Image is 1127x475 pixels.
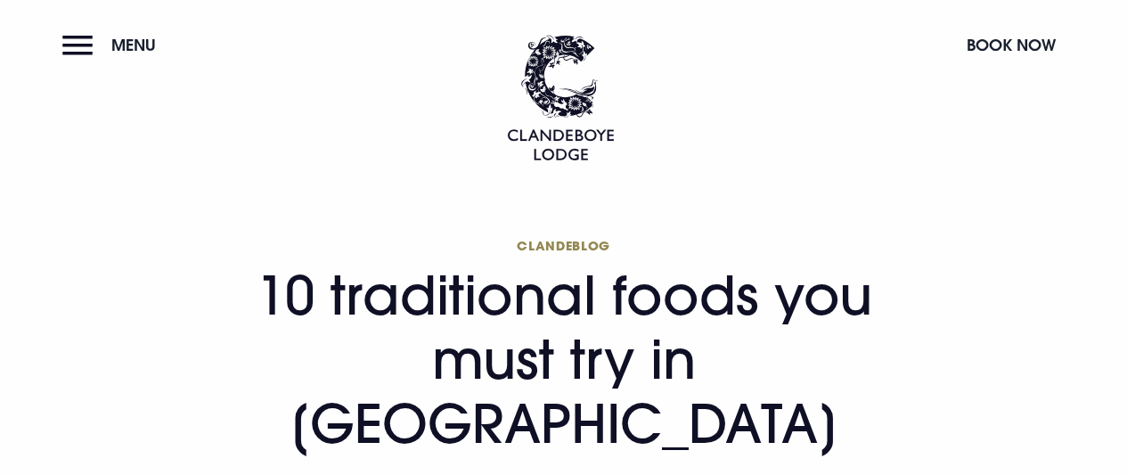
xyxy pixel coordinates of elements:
[111,35,156,55] span: Menu
[62,26,165,64] button: Menu
[507,35,614,160] img: Clandeboye Lodge
[206,237,921,455] h1: 10 traditional foods you must try in [GEOGRAPHIC_DATA]
[958,26,1065,64] button: Book Now
[206,237,921,254] span: Clandeblog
